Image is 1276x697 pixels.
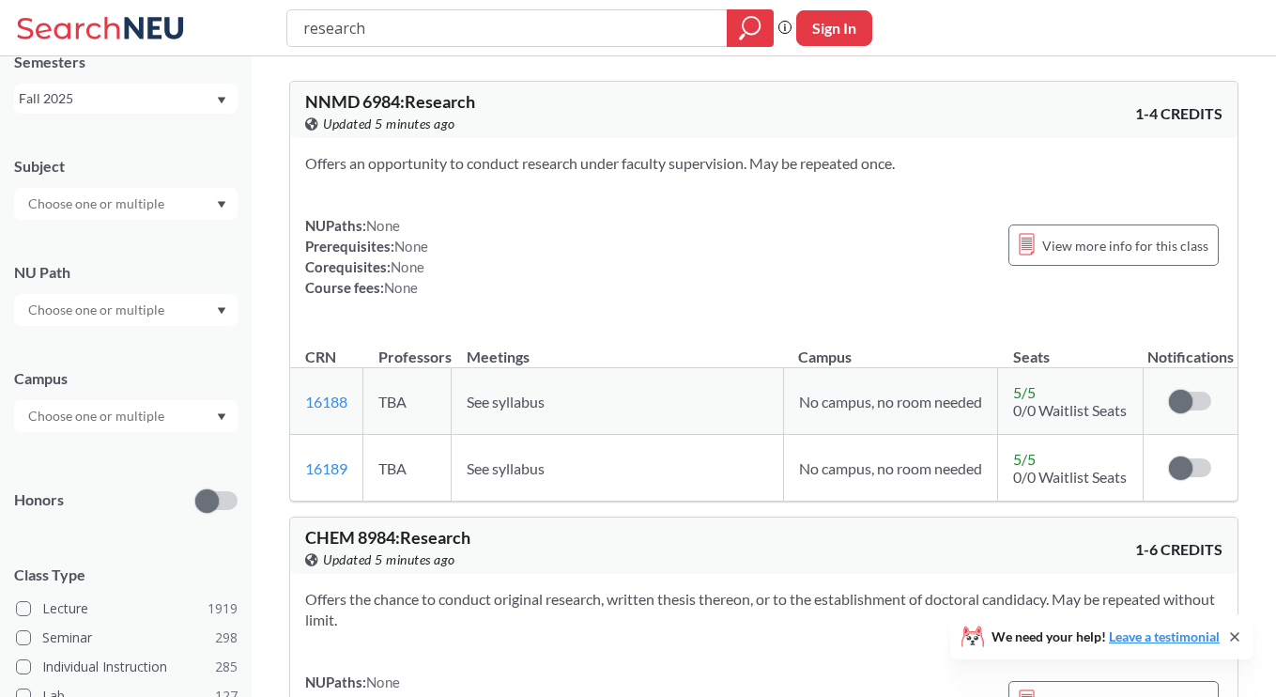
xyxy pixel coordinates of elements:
span: 1-4 CREDITS [1135,103,1222,124]
span: CHEM 8984 : Research [305,527,470,548]
th: Notifications [1143,328,1238,368]
span: None [366,674,400,690]
div: Subject [14,156,238,177]
a: 16189 [305,459,347,477]
label: Seminar [16,626,238,650]
span: See syllabus [467,393,545,410]
th: Professors [363,328,452,368]
td: TBA [363,435,452,502]
svg: Dropdown arrow [217,97,226,104]
svg: magnifying glass [739,15,761,41]
section: Offers an opportunity to conduct research under faculty supervision. May be repeated once. [305,153,1222,174]
a: 16188 [305,393,347,410]
div: Dropdown arrow [14,400,238,432]
span: None [384,279,418,296]
section: Offers the chance to conduct original research, written thesis thereon, or to the establishment o... [305,589,1222,630]
input: Choose one or multiple [19,405,177,427]
th: Meetings [452,328,783,368]
th: Campus [783,328,998,368]
input: Choose one or multiple [19,193,177,215]
span: NNMD 6984 : Research [305,91,475,112]
div: Campus [14,368,238,389]
span: We need your help! [992,630,1220,643]
div: NUPaths: Prerequisites: Corequisites: Course fees: [305,215,428,298]
label: Lecture [16,596,238,621]
span: 0/0 Waitlist Seats [1013,401,1127,419]
a: Leave a testimonial [1109,628,1220,644]
div: Dropdown arrow [14,188,238,220]
span: 0/0 Waitlist Seats [1013,468,1127,486]
svg: Dropdown arrow [217,201,226,209]
td: TBA [363,368,452,435]
div: CRN [305,347,336,367]
svg: Dropdown arrow [217,307,226,315]
div: Fall 2025 [19,88,215,109]
div: Dropdown arrow [14,294,238,326]
span: 298 [215,627,238,648]
span: Updated 5 minutes ago [323,550,455,570]
span: None [391,258,424,275]
span: None [394,238,428,255]
span: See syllabus [467,459,545,477]
p: Honors [14,489,64,511]
div: magnifying glass [727,9,774,47]
div: NU Path [14,262,238,283]
button: Sign In [796,10,872,46]
span: 5 / 5 [1013,450,1036,468]
span: None [366,217,400,234]
input: Choose one or multiple [19,299,177,321]
div: Fall 2025Dropdown arrow [14,84,238,114]
span: Class Type [14,565,238,585]
span: 285 [215,657,238,677]
span: View more info for this class [1042,234,1208,257]
svg: Dropdown arrow [217,413,226,421]
span: 1919 [208,598,238,619]
span: Updated 5 minutes ago [323,114,455,134]
th: Seats [998,328,1143,368]
span: 5 / 5 [1013,383,1036,401]
td: No campus, no room needed [783,435,998,502]
label: Individual Instruction [16,655,238,679]
td: No campus, no room needed [783,368,998,435]
input: Class, professor, course number, "phrase" [301,12,714,44]
div: Semesters [14,52,238,72]
span: 1-6 CREDITS [1135,539,1222,560]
